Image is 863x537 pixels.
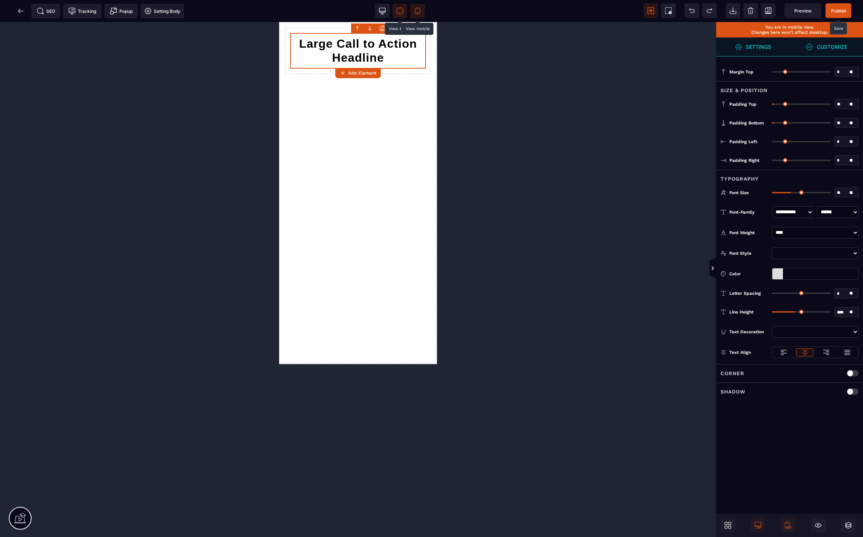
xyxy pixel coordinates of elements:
span: Padding Top [729,101,757,107]
span: Open Sub Layers [841,518,856,533]
div: Font Style [729,250,768,257]
span: Letter Spacing [729,290,761,296]
span: Undo [685,3,699,18]
span: Tracking [68,7,96,15]
span: Back [14,4,28,18]
span: Padding Right [729,157,759,163]
span: Save [826,3,851,18]
span: Tracking code [63,4,101,18]
span: Open Import Webpage [726,3,740,18]
span: View desktop [375,4,390,18]
span: Publish [831,8,846,14]
div: Font-Family [729,208,768,216]
span: View mobile [410,4,425,18]
div: Color [729,270,768,277]
p: Text Align [721,349,751,356]
span: Preview [794,8,812,14]
span: View tablet [393,4,407,18]
span: View components [643,3,658,18]
p: Shadow [721,387,745,396]
strong: Add Element [348,70,376,76]
span: Popup [110,7,133,15]
div: Size & Position [716,81,863,95]
span: Font Size [729,190,749,196]
span: Open Blocks [721,518,735,533]
div: Font Weight [729,229,768,236]
span: Cmd Hidden Block [811,518,826,533]
span: SEO [37,7,55,15]
span: Open Style Manager [790,37,863,57]
span: Save [761,3,776,18]
span: Is Show Mobile [781,518,795,533]
span: Create Alert Modal [104,4,138,18]
p: Changes here won't affect desktop. [720,30,859,35]
span: Redo [702,3,717,18]
span: Padding Bottom [729,120,764,126]
span: Clear [743,3,758,18]
span: Is Show Desktop [751,518,765,533]
strong: Settings [746,44,771,50]
span: Screenshot [661,3,676,18]
span: Setting Body [144,7,180,15]
div: Typography [716,170,863,183]
span: Preview [784,3,821,18]
h1: Large Call to Action Headline [11,11,147,47]
span: Margin Top [729,69,754,75]
p: You are in mobile view. [720,25,859,30]
span: Favicon [141,4,184,18]
span: Open Style Manager [716,37,790,57]
button: Add Element [335,68,381,78]
strong: Customize [817,44,847,50]
p: Corner [721,369,744,378]
span: Padding Left [729,139,757,145]
span: Toggle Views [716,258,723,280]
div: Text Decoration [729,328,768,335]
span: Seo meta data [31,4,60,18]
span: Line Height [729,309,754,315]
